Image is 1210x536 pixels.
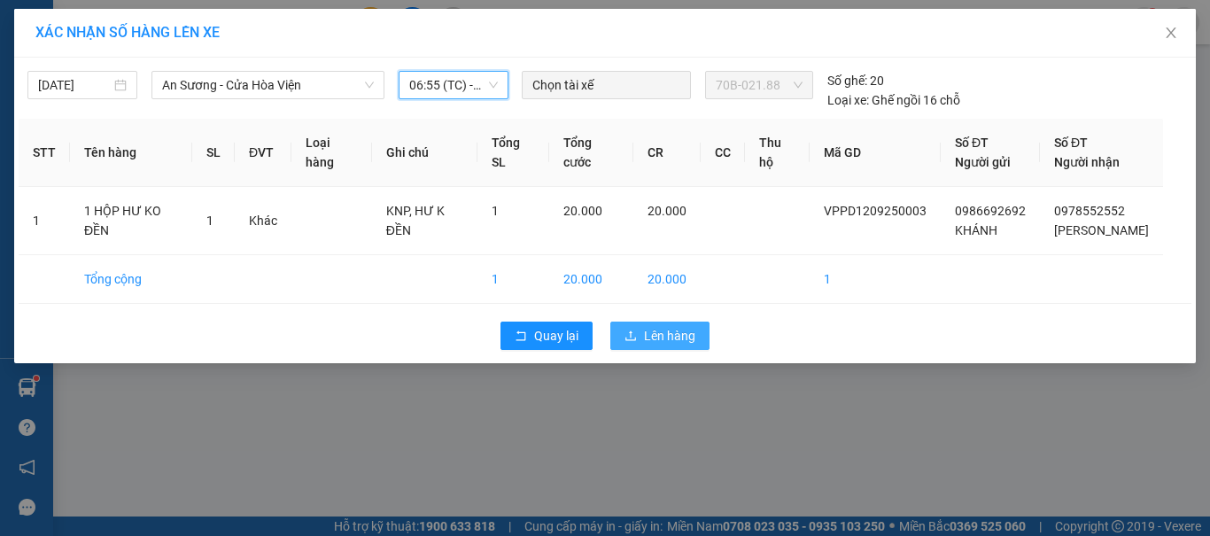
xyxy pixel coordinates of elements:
span: [PERSON_NAME]: [5,114,186,125]
th: Tổng cước [549,119,633,187]
span: VPPD1209250003 [89,113,186,126]
td: Tổng cộng [70,255,192,304]
button: rollbackQuay lại [500,322,593,350]
td: 1 HỘP HƯ KO ĐỀN [70,187,192,255]
th: Mã GD [810,119,941,187]
span: Số ĐT [1054,136,1088,150]
img: logo [6,11,85,89]
span: [PERSON_NAME] [1054,223,1149,237]
span: KHÁNH [955,223,997,237]
td: 20.000 [633,255,701,304]
div: Ghế ngồi 16 chỗ [827,90,960,110]
span: Số ghế: [827,71,867,90]
span: 01 Võ Văn Truyện, KP.1, Phường 2 [140,53,244,75]
td: 1 [810,255,941,304]
span: close [1164,26,1178,40]
span: Người gửi [955,155,1011,169]
th: Loại hàng [291,119,372,187]
span: In ngày: [5,128,108,139]
th: CC [701,119,745,187]
input: 12/09/2025 [38,75,111,95]
span: 0978552552 [1054,204,1125,218]
span: 06:55 (TC) - 70B-021.88 [409,72,498,98]
th: STT [19,119,70,187]
th: Tổng SL [477,119,548,187]
span: XÁC NHẬN SỐ HÀNG LÊN XE [35,24,220,41]
span: Quay lại [534,326,578,346]
span: 70B-021.88 [716,72,803,98]
span: 1 [492,204,499,218]
td: 20.000 [549,255,633,304]
span: Loại xe: [827,90,869,110]
span: KNP, HƯ K ĐỀN [386,204,445,237]
td: 1 [19,187,70,255]
span: 20.000 [563,204,602,218]
span: ----------------------------------------- [48,96,217,110]
span: 20.000 [648,204,686,218]
td: 1 [477,255,548,304]
th: ĐVT [235,119,291,187]
button: Close [1146,9,1196,58]
span: rollback [515,330,527,344]
th: Tên hàng [70,119,192,187]
span: Hotline: 19001152 [140,79,217,89]
strong: ĐỒNG PHƯỚC [140,10,243,25]
span: 08:37:48 [DATE] [39,128,108,139]
div: 20 [827,71,884,90]
span: 1 [206,214,213,228]
td: Khác [235,187,291,255]
span: 0986692692 [955,204,1026,218]
span: VPPD1209250003 [824,204,927,218]
span: Số ĐT [955,136,989,150]
th: Ghi chú [372,119,478,187]
span: down [364,80,375,90]
th: Thu hộ [745,119,810,187]
span: Lên hàng [644,326,695,346]
span: Bến xe [GEOGRAPHIC_DATA] [140,28,238,50]
button: uploadLên hàng [610,322,710,350]
span: upload [624,330,637,344]
span: Người nhận [1054,155,1120,169]
span: An Sương - Cửa Hòa Viện [162,72,374,98]
th: CR [633,119,701,187]
th: SL [192,119,235,187]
